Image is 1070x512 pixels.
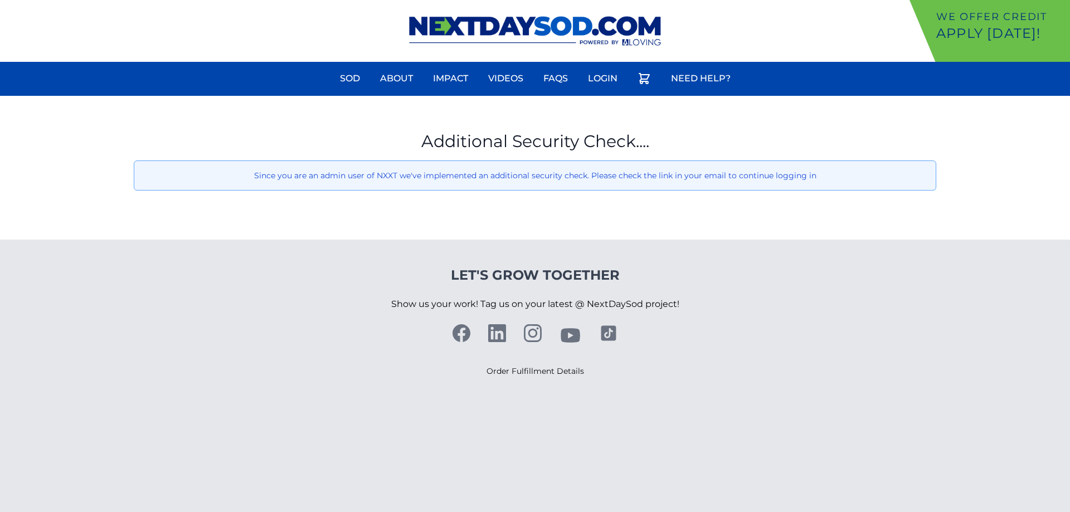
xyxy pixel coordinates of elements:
a: Impact [426,65,475,92]
a: Order Fulfillment Details [487,366,584,376]
p: Since you are an admin user of NXXT we've implemented an additional security check. Please check ... [143,170,927,181]
p: Show us your work! Tag us on your latest @ NextDaySod project! [391,284,679,324]
a: FAQs [537,65,575,92]
a: Need Help? [664,65,737,92]
a: Videos [481,65,530,92]
h4: Let's Grow Together [391,266,679,284]
h1: Additional Security Check.... [134,131,936,152]
p: We offer Credit [936,9,1066,25]
a: Sod [333,65,367,92]
p: Apply [DATE]! [936,25,1066,42]
a: About [373,65,420,92]
a: Login [581,65,624,92]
